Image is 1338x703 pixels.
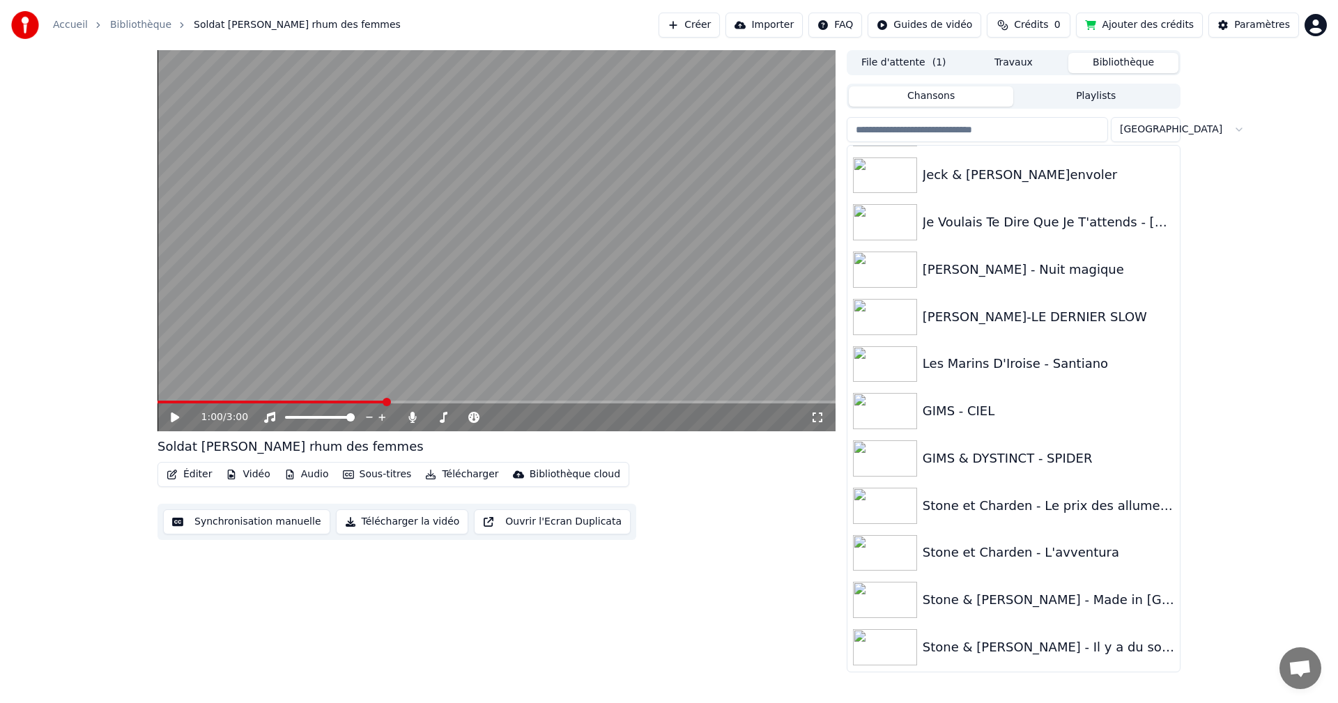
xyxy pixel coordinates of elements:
div: Je Voulais Te Dire Que Je T'attends - [PERSON_NAME] [923,213,1174,232]
button: Travaux [959,53,1069,73]
button: Importer [725,13,803,38]
div: Les Marins D'Iroise - Santiano [923,354,1174,373]
div: Ouvrir le chat [1279,647,1321,689]
span: [GEOGRAPHIC_DATA] [1120,123,1222,137]
button: FAQ [808,13,862,38]
button: Vidéo [220,465,275,484]
button: Guides de vidéo [868,13,981,38]
div: [PERSON_NAME] - Nuit magique [923,260,1174,279]
div: Soldat [PERSON_NAME] rhum des femmes [157,437,424,456]
a: Accueil [53,18,88,32]
span: Soldat [PERSON_NAME] rhum des femmes [194,18,401,32]
img: youka [11,11,39,39]
div: Stone et Charden - Le prix des allumettes [923,496,1174,516]
button: File d'attente [849,53,959,73]
button: Audio [279,465,334,484]
div: Stone et Charden - L'avventura [923,543,1174,562]
button: Éditer [161,465,217,484]
button: Crédits0 [987,13,1070,38]
div: Bibliothèque cloud [530,468,620,481]
div: / [201,410,235,424]
a: Bibliothèque [110,18,171,32]
button: Bibliothèque [1068,53,1178,73]
div: Jeck & [PERSON_NAME]envoler [923,165,1174,185]
button: Sous-titres [337,465,417,484]
div: GIMS - CIEL [923,401,1174,421]
span: 0 [1054,18,1061,32]
span: 3:00 [226,410,248,424]
button: Playlists [1013,86,1178,107]
button: Ajouter des crédits [1076,13,1203,38]
button: Créer [659,13,720,38]
span: ( 1 ) [932,56,946,70]
div: Stone & [PERSON_NAME] - Made in [GEOGRAPHIC_DATA] [923,590,1174,610]
div: [PERSON_NAME]-LE DERNIER SLOW [923,307,1174,327]
div: GIMS & DYSTINCT - SPIDER [923,449,1174,468]
span: Crédits [1014,18,1048,32]
button: Télécharger [420,465,504,484]
button: Chansons [849,86,1014,107]
button: Télécharger la vidéo [336,509,469,534]
nav: breadcrumb [53,18,401,32]
button: Synchronisation manuelle [163,509,330,534]
span: 1:00 [201,410,223,424]
div: Paramètres [1234,18,1290,32]
button: Ouvrir l'Ecran Duplicata [474,509,631,534]
button: Paramètres [1208,13,1299,38]
div: Stone & [PERSON_NAME] - Il y a du soleil sur la [GEOGRAPHIC_DATA] [923,638,1174,657]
